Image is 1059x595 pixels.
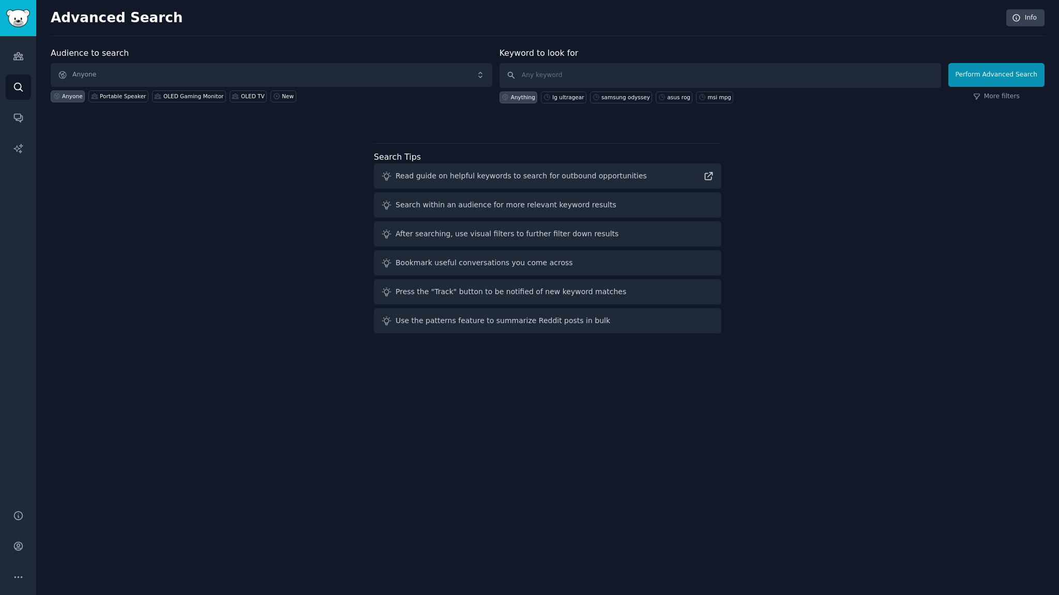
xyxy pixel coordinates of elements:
[948,63,1045,87] button: Perform Advanced Search
[270,90,296,102] a: New
[500,48,579,58] label: Keyword to look for
[1006,9,1045,27] a: Info
[396,286,626,297] div: Press the "Track" button to be notified of new keyword matches
[396,257,573,268] div: Bookmark useful conversations you come across
[552,94,584,101] div: lg ultragear
[51,10,1001,26] h2: Advanced Search
[500,63,941,88] input: Any keyword
[667,94,690,101] div: asus rog
[511,94,535,101] div: Anything
[374,152,421,162] label: Search Tips
[6,9,30,27] img: GummySearch logo
[100,93,146,100] div: Portable Speaker
[707,94,731,101] div: msi mpg
[62,93,83,100] div: Anyone
[396,171,647,181] div: Read guide on helpful keywords to search for outbound opportunities
[396,315,610,326] div: Use the patterns feature to summarize Reddit posts in bulk
[973,92,1020,101] a: More filters
[396,228,618,239] div: After searching, use visual filters to further filter down results
[163,93,223,100] div: OLED Gaming Monitor
[396,200,616,210] div: Search within an audience for more relevant keyword results
[51,63,492,87] button: Anyone
[241,93,265,100] div: OLED TV
[282,93,294,100] div: New
[51,48,129,58] label: Audience to search
[601,94,650,101] div: samsung odyssey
